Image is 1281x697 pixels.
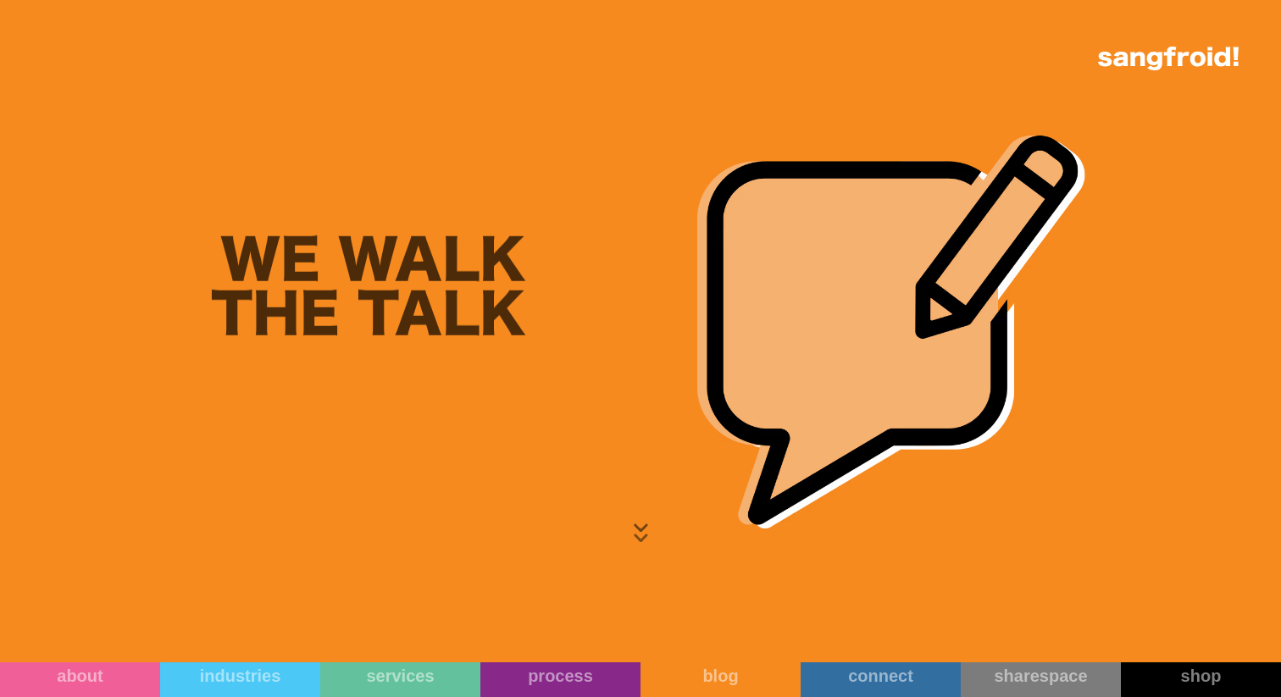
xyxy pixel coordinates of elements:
h2: WE WALK THE TALK [211,235,526,344]
a: shop [1121,662,1281,697]
div: connect [801,666,961,686]
a: blog [640,662,801,697]
div: shop [1121,666,1281,686]
a: connect [801,662,961,697]
img: logo [1098,47,1239,70]
div: blog [640,666,801,686]
a: sharespace [961,662,1121,697]
a: industries [160,662,320,697]
div: services [320,666,480,686]
div: industries [160,666,320,686]
div: process [480,666,640,686]
a: process [480,662,640,697]
div: sharespace [961,666,1121,686]
a: services [320,662,480,697]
